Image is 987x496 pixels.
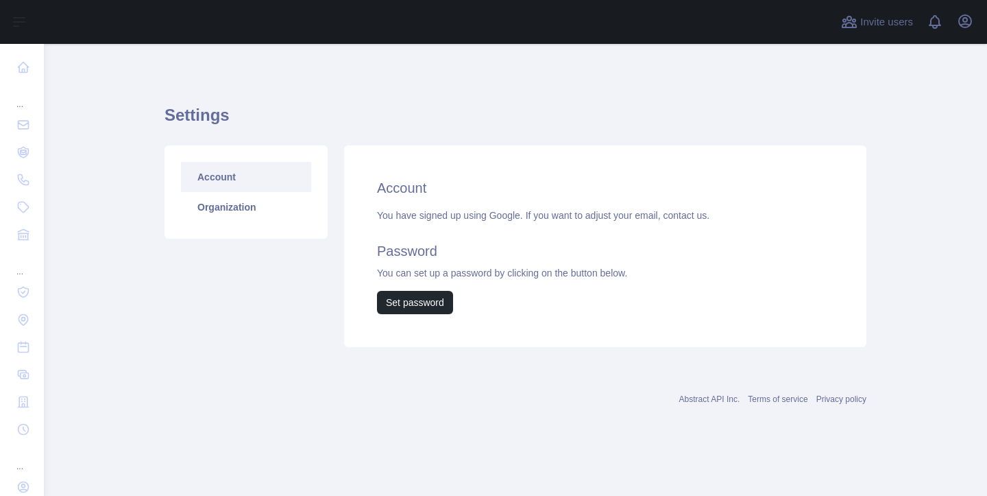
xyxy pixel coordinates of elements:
[164,104,866,137] h1: Settings
[816,394,866,404] a: Privacy policy
[377,241,833,261] h2: Password
[11,445,33,472] div: ...
[377,178,833,198] h2: Account
[181,192,311,222] a: Organization
[11,82,33,110] div: ...
[11,250,33,277] div: ...
[663,210,709,221] a: contact us.
[860,14,913,30] span: Invite users
[377,291,453,314] button: Set password
[838,11,916,33] button: Invite users
[679,394,740,404] a: Abstract API Inc.
[181,162,311,192] a: Account
[748,394,807,404] a: Terms of service
[377,209,833,314] div: You have signed up using Google. If you want to adjust your email, You can set up a password by c...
